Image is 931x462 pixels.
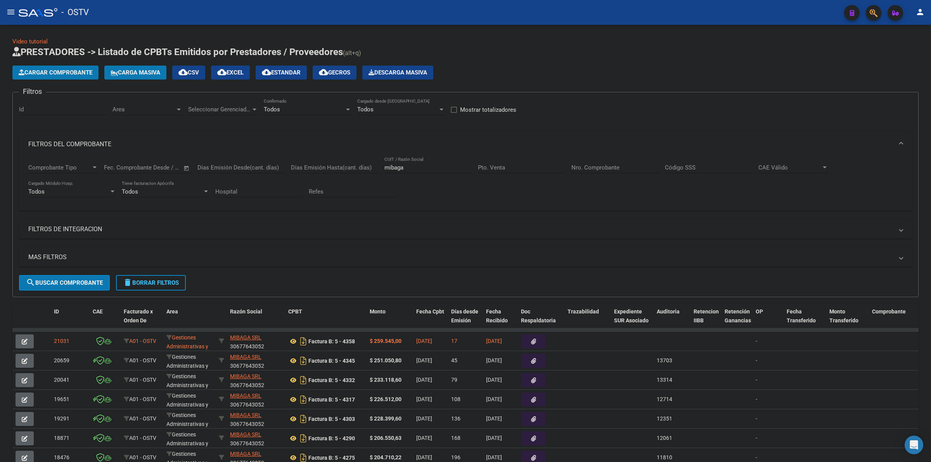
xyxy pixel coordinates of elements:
datatable-header-cell: CAE [90,303,121,337]
div: 12351 [657,414,672,423]
span: Buscar Comprobante [26,279,103,286]
button: Descarga Masiva [362,66,433,80]
strong: $ 259.545,00 [370,338,401,344]
span: Gestiones Administrativas y Otros [166,412,208,436]
span: Todos [357,106,374,113]
span: [DATE] [416,435,432,441]
strong: $ 228.399,60 [370,415,401,422]
span: Gestiones Administrativas y Otros [166,354,208,378]
app-download-masive: Descarga masiva de comprobantes (adjuntos) [362,66,433,80]
datatable-header-cell: ID [51,303,90,337]
span: 18476 [54,454,69,460]
mat-panel-title: FILTROS DEL COMPROBANTE [28,140,893,149]
span: 19651 [54,396,69,402]
span: 21031 [54,338,69,344]
span: A01 - OSTV [129,454,156,460]
datatable-header-cell: Retencion IIBB [690,303,722,337]
span: Expediente SUR Asociado [614,308,649,324]
mat-icon: cloud_download [178,67,188,77]
span: Mostrar totalizadores [460,105,516,114]
span: Auditoria [657,308,680,315]
div: 30677643052 [230,391,282,408]
mat-icon: person [915,7,925,17]
button: CSV [172,66,205,80]
span: A01 - OSTV [129,338,156,344]
span: Comprobante [872,308,906,315]
span: OP [756,308,763,315]
i: Descargar documento [298,393,308,406]
mat-icon: cloud_download [319,67,328,77]
span: - [756,357,757,363]
span: Facturado x Orden De [124,308,153,324]
span: [DATE] [486,338,502,344]
span: Días desde Emisión [451,308,478,324]
span: [DATE] [416,338,432,344]
span: 20041 [54,377,69,383]
span: 79 [451,377,457,383]
span: MIBAGA SRL [230,393,261,399]
mat-panel-title: FILTROS DE INTEGRACION [28,225,893,234]
span: MIBAGA SRL [230,412,261,418]
span: Retención Ganancias [725,308,751,324]
div: 11810 [657,453,672,462]
span: Fecha Transferido [787,308,816,324]
datatable-header-cell: OP [753,303,784,337]
button: Gecros [313,66,356,80]
div: 12714 [657,395,672,404]
div: 30677643052 [230,333,282,350]
span: [DATE] [486,415,502,422]
span: Fecha Recibido [486,308,508,324]
strong: $ 233.118,60 [370,377,401,383]
button: EXCEL [211,66,250,80]
span: Monto Transferido [829,308,858,324]
span: Descarga Masiva [369,69,427,76]
span: A01 - OSTV [129,377,156,383]
datatable-header-cell: Area [163,303,216,337]
span: ID [54,308,59,315]
i: Descargar documento [298,432,308,445]
button: Carga Masiva [104,66,166,80]
span: CPBT [288,308,302,315]
span: [DATE] [416,454,432,460]
span: Area [112,106,175,113]
span: A01 - OSTV [129,435,156,441]
span: [DATE] [416,357,432,363]
datatable-header-cell: Doc Respaldatoria [518,303,564,337]
datatable-header-cell: Facturado x Orden De [121,303,163,337]
datatable-header-cell: Fecha Recibido [483,303,518,337]
datatable-header-cell: Fecha Cpbt [413,303,448,337]
span: [DATE] [416,415,432,422]
span: PRESTADORES -> Listado de CPBTs Emitidos por Prestadores / Proveedores [12,47,343,57]
div: FILTROS DEL COMPROBANTE [19,157,912,211]
i: Descargar documento [298,335,308,348]
span: Todos [28,188,45,195]
strong: Factura B: 5 - 4332 [308,377,355,383]
div: Open Intercom Messenger [905,436,923,454]
span: [DATE] [486,357,502,363]
div: 30677643052 [230,430,282,446]
span: MIBAGA SRL [230,354,261,360]
span: 108 [451,396,460,402]
span: Fecha Cpbt [416,308,444,315]
span: Seleccionar Gerenciador [188,106,251,113]
datatable-header-cell: Auditoria [654,303,690,337]
span: Razón Social [230,308,262,315]
span: A01 - OSTV [129,357,156,363]
i: Descargar documento [298,413,308,425]
i: Descargar documento [298,374,308,386]
div: 13314 [657,375,672,384]
span: CAE Válido [758,164,821,171]
span: - [756,454,757,460]
button: Cargar Comprobante [12,66,99,80]
span: 136 [451,415,460,422]
datatable-header-cell: Trazabilidad [564,303,611,337]
strong: $ 204.710,22 [370,454,401,460]
span: [DATE] [486,396,502,402]
mat-expansion-panel-header: FILTROS DE INTEGRACION [19,220,912,239]
mat-icon: menu [6,7,16,17]
span: CAE [93,308,103,315]
a: Video tutorial [12,38,48,45]
span: - [756,396,757,402]
span: 196 [451,454,460,460]
datatable-header-cell: Retención Ganancias [722,303,753,337]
